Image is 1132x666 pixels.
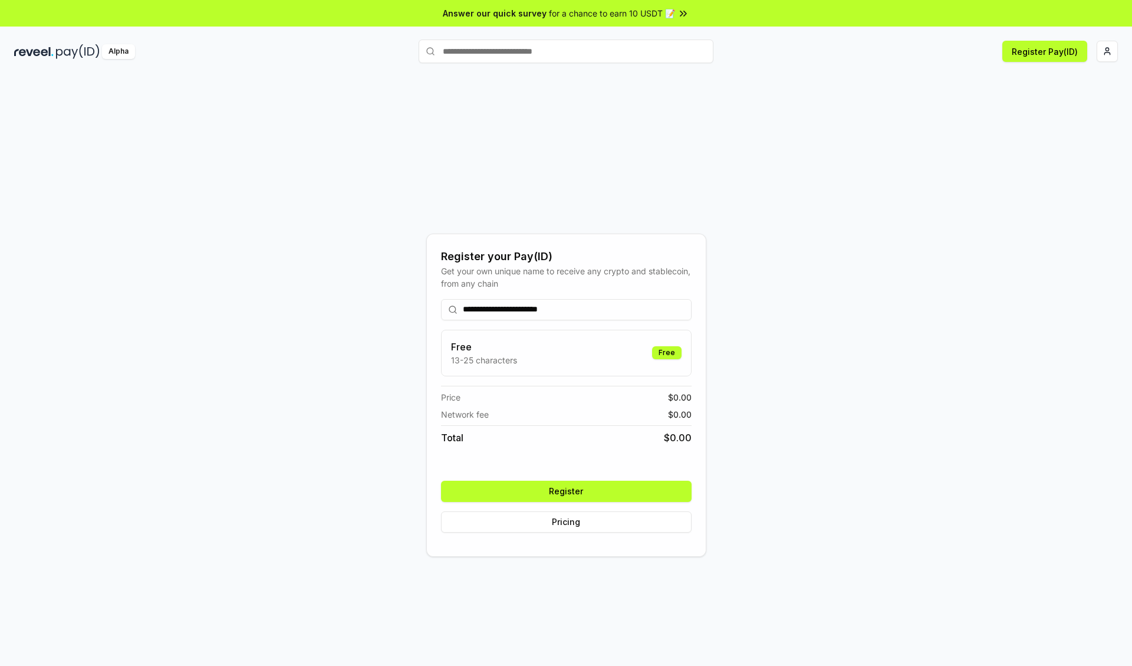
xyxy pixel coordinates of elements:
[549,7,675,19] span: for a chance to earn 10 USDT 📝
[14,44,54,59] img: reveel_dark
[443,7,547,19] span: Answer our quick survey
[441,511,692,533] button: Pricing
[668,408,692,421] span: $ 0.00
[102,44,135,59] div: Alpha
[668,391,692,403] span: $ 0.00
[664,431,692,445] span: $ 0.00
[441,481,692,502] button: Register
[451,340,517,354] h3: Free
[1002,41,1087,62] button: Register Pay(ID)
[652,346,682,359] div: Free
[451,354,517,366] p: 13-25 characters
[441,391,460,403] span: Price
[441,248,692,265] div: Register your Pay(ID)
[56,44,100,59] img: pay_id
[441,408,489,421] span: Network fee
[441,265,692,290] div: Get your own unique name to receive any crypto and stablecoin, from any chain
[441,431,463,445] span: Total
